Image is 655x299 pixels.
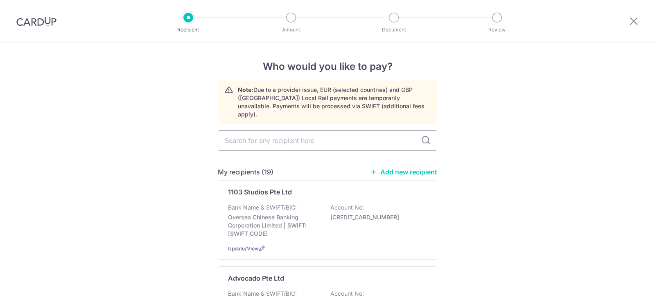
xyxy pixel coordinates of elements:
[261,26,321,34] p: Amount
[228,273,284,283] p: Advocado Pte Ltd
[158,26,219,34] p: Recipient
[218,130,437,151] input: Search for any recipient here
[228,213,320,238] p: Oversea Chinese Banking Corporation Limited | SWIFT: [SWIFT_CODE]
[218,167,273,177] h5: My recipients (19)
[330,203,364,212] p: Account No:
[370,168,437,176] a: Add new recipient
[228,290,297,298] p: Bank Name & SWIFT/BIC:
[364,26,424,34] p: Document
[330,213,422,221] p: [CREDIT_CARD_NUMBER]
[238,86,253,93] strong: Note:
[228,203,297,212] p: Bank Name & SWIFT/BIC:
[467,26,527,34] p: Review
[228,187,292,197] p: 1103 Studios Pte Ltd
[228,245,259,252] a: Update/View
[218,59,437,74] h4: Who would you like to pay?
[603,274,647,295] iframe: Opens a widget where you can find more information
[238,86,430,118] p: Due to a provider issue, EUR (selected countries) and GBP ([GEOGRAPHIC_DATA]) Local Rail payments...
[16,16,56,26] img: CardUp
[330,290,364,298] p: Account No:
